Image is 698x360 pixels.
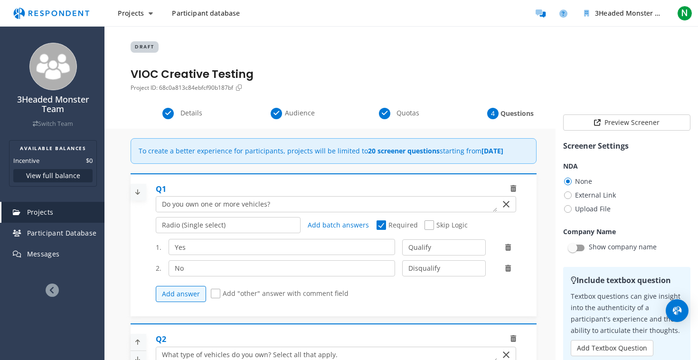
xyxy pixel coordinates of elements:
[156,264,161,273] span: 2.
[211,289,349,300] span: Add "other" answer with comment field
[284,108,315,118] span: Audience
[531,4,550,23] a: Message participants
[308,220,369,230] a: Add batch answers
[27,208,54,217] span: Projects
[500,109,532,118] span: Questions
[589,241,657,253] p: Show company name
[677,6,692,21] span: N
[571,291,683,336] p: Textbox questions can give insight into the authenticity of a participant's experience and their ...
[563,203,611,215] span: Upload File
[156,197,497,212] textarea: Which of the following categories best describes your firm's total assets under management (AUM)?
[368,146,440,155] strong: 20 screener questions
[392,108,424,118] span: Quotas
[571,275,683,286] h2: Include textbox question
[481,146,503,155] strong: [DATE]
[571,340,653,356] button: Add Textbox Question
[27,249,60,258] span: Messages
[563,176,592,187] span: None
[169,239,396,255] input: Answer
[595,9,673,18] span: 3Headed Monster Team
[308,220,369,229] span: Add batch answers
[563,161,690,171] h1: NDA
[6,95,100,114] h4: 3Headed Monster Team
[164,5,247,22] a: Participant database
[424,220,468,232] span: Skip Logic
[156,184,166,195] div: Q1
[86,156,93,165] dd: $0
[13,169,93,182] button: View full balance
[239,108,347,119] div: Audience
[666,299,689,322] div: Open Intercom Messenger
[8,4,95,22] img: respondent-logo.png
[131,68,254,81] h1: VIOC Creative Testing
[377,220,418,232] span: Required
[131,41,159,53] span: DRAFT
[347,108,455,119] div: Quotas
[563,227,690,237] h1: Company Name
[176,108,207,118] span: Details
[29,43,77,90] img: team_avatar_256.png
[554,4,573,23] a: Help and support
[110,5,160,22] button: Projects
[27,228,97,237] span: Participant Database
[576,5,671,22] button: 3Headed Monster Team
[13,156,39,165] dt: Incentive
[33,120,73,128] a: Switch Team
[675,5,694,22] button: N
[156,243,161,252] span: 1.
[9,140,97,187] section: Balance summary
[563,114,690,131] button: Preview Screener
[500,197,513,211] button: Clear Input
[131,84,233,92] span: Project ID: 68c0a813c84ebfcf90b187bf
[156,334,166,345] div: Q2
[169,260,396,276] input: Answer
[118,9,144,18] span: Projects
[563,189,616,201] span: External Link
[156,286,206,302] button: Add answer
[563,140,690,152] h1: Screener Settings
[13,144,93,152] h2: AVAILABLE BALANCES
[131,108,239,119] div: Details
[455,108,564,119] div: Questions
[172,9,240,18] span: Participant database
[139,146,503,156] p: To create a better experience for participants, projects will be limited to starting from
